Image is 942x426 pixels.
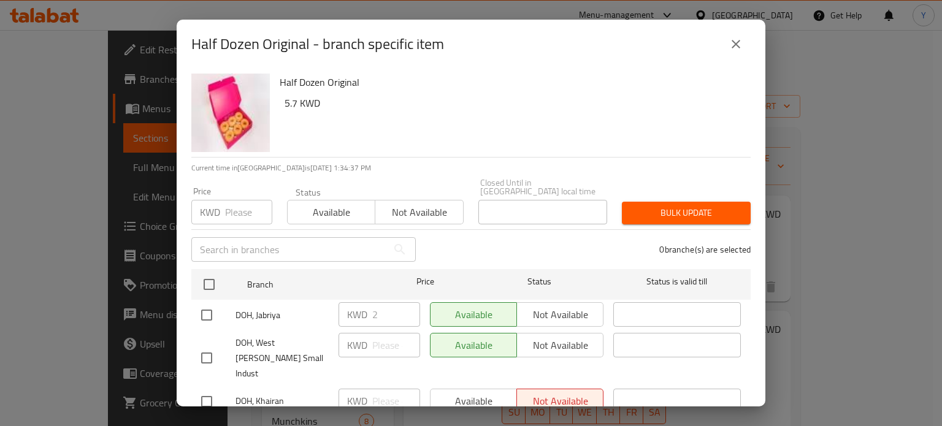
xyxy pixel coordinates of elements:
p: Current time in [GEOGRAPHIC_DATA] is [DATE] 1:34:37 PM [191,162,751,173]
h2: Half Dozen Original - branch specific item [191,34,444,54]
button: Available [287,200,375,224]
h6: Half Dozen Original [280,74,741,91]
p: KWD [347,394,367,408]
span: Status [476,274,603,289]
h6: 5.7 KWD [285,94,741,112]
span: DOH, Jabriya [235,308,329,323]
button: close [721,29,751,59]
p: KWD [347,338,367,352]
span: Branch [247,277,375,292]
input: Search in branches [191,237,388,262]
p: KWD [347,307,367,322]
input: Please enter price [372,389,420,413]
span: Status is valid till [613,274,741,289]
img: Half Dozen Original [191,74,270,152]
p: 0 branche(s) are selected [659,243,751,256]
span: Not available [380,203,458,221]
input: Please enter price [372,302,420,327]
button: Bulk update [622,202,751,224]
input: Please enter price [225,200,272,224]
button: Not available [375,200,463,224]
span: Bulk update [632,205,741,221]
p: KWD [200,205,220,219]
span: DOH, Khairan [235,394,329,409]
span: DOH, West [PERSON_NAME] Small Indust [235,335,329,381]
span: Available [293,203,370,221]
input: Please enter price [372,333,420,357]
span: Price [385,274,466,289]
